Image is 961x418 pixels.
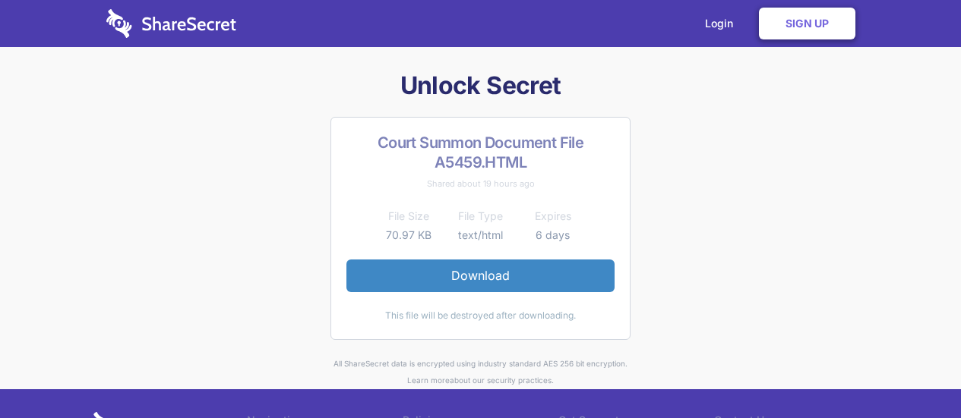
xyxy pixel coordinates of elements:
[346,133,615,172] h2: Court Summon Document File A5459.HTML
[346,175,615,192] div: Shared about 19 hours ago
[92,70,870,102] h1: Unlock Secret
[444,226,517,244] td: text/html
[444,207,517,225] th: File Type
[517,207,589,225] th: Expires
[346,307,615,324] div: This file will be destroyed after downloading.
[759,8,855,39] a: Sign Up
[106,9,236,38] img: logo-wordmark-white-trans-d4663122ce5f474addd5e946df7df03e33cb6a1c49d2221995e7729f52c070b2.svg
[92,355,870,389] div: All ShareSecret data is encrypted using industry standard AES 256 bit encryption. about our secur...
[346,259,615,291] a: Download
[517,226,589,244] td: 6 days
[372,226,444,244] td: 70.97 KB
[407,376,450,385] a: Learn more
[372,207,444,225] th: File Size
